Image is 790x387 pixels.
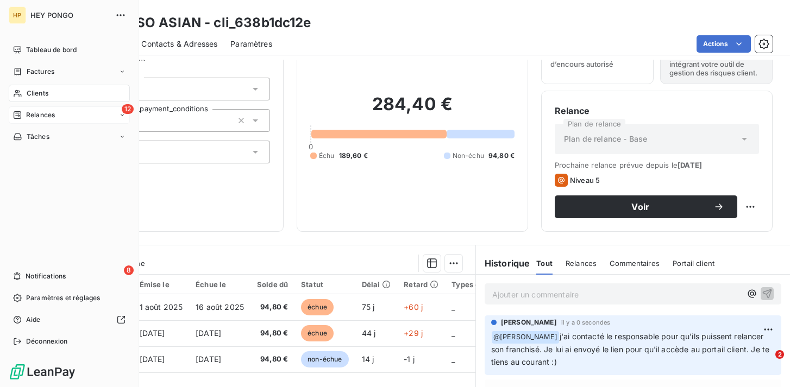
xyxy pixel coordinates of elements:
span: [PERSON_NAME] [501,318,557,327]
span: 94,80 € [488,151,515,161]
span: il y a 0 secondes [561,319,611,326]
div: Échue le [196,280,244,289]
span: Surveiller ce client en intégrant votre outil de gestion des risques client. [669,51,763,77]
span: 0 [309,142,313,151]
span: j'ai contacté le responsable pour qu'ils puissent relancer son franchisé. Je lui ai envoyé le lie... [491,332,772,366]
span: Tableau de bord [26,45,77,55]
span: -1 j [404,354,415,364]
span: Non-échu [453,151,484,161]
span: non-échue [301,351,348,367]
span: échue [301,299,334,315]
span: Aide [26,315,41,325]
span: Clients [27,88,48,98]
div: Solde dû [257,280,288,289]
span: +29 j [404,328,423,338]
span: Paramètres [230,39,272,49]
button: Actions [697,35,751,53]
span: 2 [775,350,784,359]
input: Ajouter une valeur [136,116,145,125]
span: [DATE] [678,161,702,169]
span: [DATE] [140,354,165,364]
span: 94,80 € [257,302,288,313]
div: Retard [404,280,438,289]
span: _ [452,302,455,312]
span: [DATE] [140,328,165,338]
span: Commentaires [610,259,660,268]
h2: 284,40 € [310,93,515,126]
h3: AVBH SO ASIAN - cli_638b1dc12e [96,13,311,33]
span: Niveau 5 [570,176,600,185]
a: Aide [9,311,130,328]
span: Tout [536,259,553,268]
span: [DATE] [196,328,221,338]
span: Portail client [673,259,714,268]
span: _ [452,354,455,364]
span: 1 août 2025 [140,302,183,312]
span: Notifications [26,271,66,281]
span: Factures [27,67,54,77]
span: 14 j [362,354,374,364]
span: Relances [566,259,597,268]
span: _ [452,328,455,338]
span: Ajouter une limite d’encours autorisé [550,51,644,68]
iframe: Intercom live chat [753,350,779,376]
div: Statut [301,280,348,289]
span: Contacts & Adresses [141,39,217,49]
span: 8 [124,265,134,275]
span: Plan de relance - Base [564,134,647,144]
span: 189,60 € [339,151,368,161]
span: Déconnexion [26,337,68,346]
h6: Relance [555,104,759,117]
span: 12 [122,104,134,114]
span: @ [PERSON_NAME] [492,331,559,344]
div: HP [9,7,26,24]
div: Types de dépenses / revenus [452,280,555,289]
span: Voir [568,202,713,211]
span: HEY PONGO [30,11,109,20]
span: 16 août 2025 [196,302,244,312]
span: 94,80 € [257,354,288,365]
span: [DATE] [196,354,221,364]
div: Émise le [140,280,183,289]
img: Logo LeanPay [9,363,76,380]
h6: Historique [476,257,530,270]
span: Paramètres et réglages [26,293,100,303]
span: Tâches [27,132,49,142]
div: Délai [362,280,391,289]
span: +60 j [404,302,423,312]
span: Propriétés Client [87,54,270,69]
span: 44 j [362,328,376,338]
span: Relances [26,110,55,120]
span: 94,80 € [257,328,288,339]
button: Voir [555,195,737,218]
span: échue [301,325,334,341]
span: 75 j [362,302,375,312]
span: Prochaine relance prévue depuis le [555,161,759,169]
span: Échu [319,151,335,161]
